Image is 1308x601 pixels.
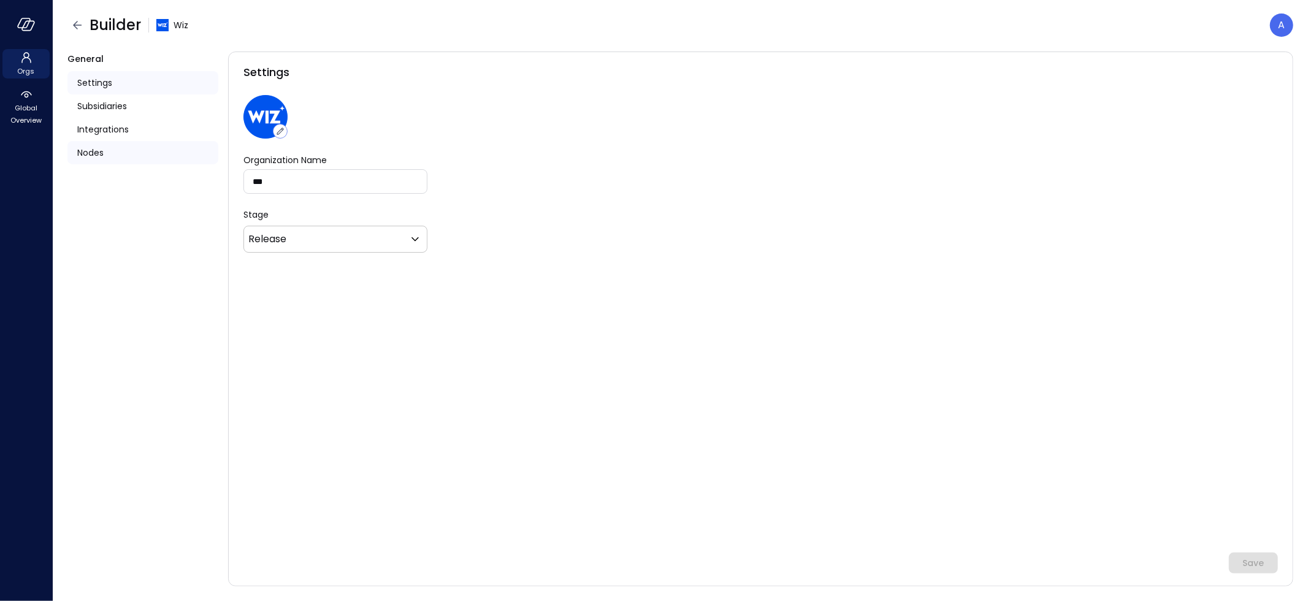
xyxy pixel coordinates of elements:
p: Release [248,232,286,247]
img: cfcvbyzhwvtbhao628kj [156,19,169,31]
p: A [1279,18,1285,33]
span: Nodes [77,146,104,159]
span: Global Overview [7,102,45,126]
span: Wiz [174,18,188,32]
a: Subsidiaries [67,94,218,118]
span: General [67,53,104,65]
a: Integrations [67,118,218,141]
span: Builder [90,15,141,35]
span: Orgs [18,65,35,77]
div: Orgs [2,49,50,78]
span: Settings [77,76,112,90]
p: Stage [243,209,1278,221]
a: Settings [67,71,218,94]
label: Organization Name [243,153,427,167]
a: Nodes [67,141,218,164]
div: Global Overview [2,86,50,128]
span: Subsidiaries [77,99,127,113]
div: Assaf [1270,13,1293,37]
span: Settings [243,64,289,80]
span: Integrations [77,123,129,136]
img: cfcvbyzhwvtbhao628kj [243,95,288,139]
